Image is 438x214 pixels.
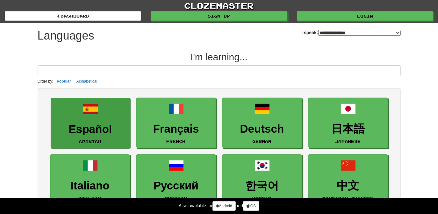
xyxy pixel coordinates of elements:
button: Popular [55,78,73,85]
small: French [167,139,186,144]
button: Alphabetical [75,78,99,85]
a: 日本語Japanese [308,98,388,148]
h3: Deutsch [226,123,298,135]
a: iOS [243,201,259,211]
h3: 한국어 [226,180,298,192]
h2: I'm learning... [38,52,401,62]
a: DeutschGerman [222,98,302,148]
a: Login [297,11,433,21]
small: Russian [165,196,187,201]
a: dashboard [5,11,141,21]
a: Android [212,201,235,211]
h1: Languages [38,29,94,42]
a: 한국어Korean [222,154,302,205]
small: Japanese [335,139,361,144]
small: Spanish [79,139,102,144]
label: I speak: [301,29,400,36]
a: ItalianoItalian [50,154,130,205]
h3: 中文 [312,180,384,192]
a: FrançaisFrench [136,98,216,148]
a: EspañolSpanish [51,98,130,149]
a: Sign up [151,11,287,21]
select: I speak: [318,30,401,36]
h3: Italiano [54,180,126,192]
small: Korean [253,196,272,201]
h3: Русский [140,180,212,192]
small: Order by: [38,79,54,84]
small: Italian [79,196,101,201]
a: РусскийRussian [136,154,216,205]
a: 中文Mandarin Chinese [308,154,388,205]
h3: 日本語 [312,123,384,135]
small: German [253,139,272,144]
h3: Français [140,123,212,135]
small: Mandarin Chinese [323,196,374,201]
h3: Español [54,123,127,136]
